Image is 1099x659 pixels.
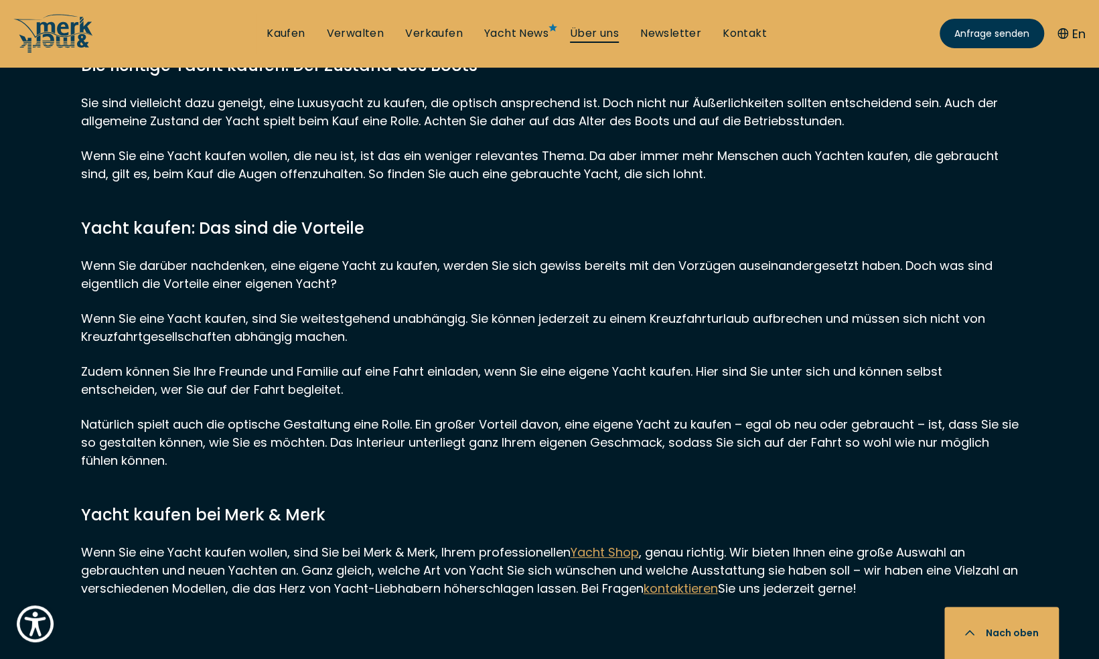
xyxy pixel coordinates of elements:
[267,26,305,41] a: Kaufen
[940,19,1044,48] a: Anfrage senden
[1057,25,1086,43] button: En
[944,607,1059,659] button: Nach oben
[570,26,619,41] a: Über uns
[81,216,1019,240] h3: Yacht kaufen: Das sind die Vorteile
[81,309,1019,346] p: Wenn Sie eine Yacht kaufen, sind Sie weitestgehend unabhängig. Sie können jederzeit zu einem Kreu...
[81,257,1019,293] p: Wenn Sie darüber nachdenken, eine eigene Yacht zu kaufen, werden Sie sich gewiss bereits mit den ...
[81,503,1019,526] h2: Yacht kaufen bei Merk & Merk
[81,543,1019,597] p: Wenn Sie eine Yacht kaufen wollen, sind Sie bei Merk & Merk, Ihrem professionellen , genau richti...
[81,94,1019,130] p: Sie sind vielleicht dazu geneigt, eine Luxusyacht zu kaufen, die optisch ansprechend ist. Doch ni...
[644,580,718,597] a: kontaktieren
[640,26,701,41] a: Newsletter
[571,544,639,561] a: Yacht Shop
[954,27,1029,41] span: Anfrage senden
[81,362,1019,398] p: Zudem können Sie Ihre Freunde und Familie auf eine Fahrt einladen, wenn Sie eine eigene Yacht kau...
[13,602,57,646] button: Show Accessibility Preferences
[484,26,548,41] a: Yacht News
[723,26,767,41] a: Kontakt
[327,26,384,41] a: Verwalten
[81,147,1019,183] p: Wenn Sie eine Yacht kaufen wollen, die neu ist, ist das ein weniger relevantes Thema. Da aber imm...
[405,26,463,41] a: Verkaufen
[81,415,1019,469] p: Natürlich spielt auch die optische Gestaltung eine Rolle. Ein großer Vorteil davon, eine eigene Y...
